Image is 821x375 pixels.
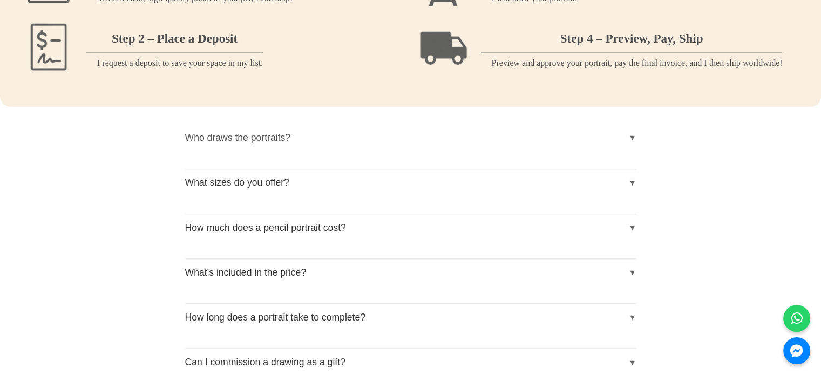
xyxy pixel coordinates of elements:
[185,304,636,331] button: How long does a portrait take to complete?
[185,124,636,151] button: Who draws the portraits?
[86,21,263,52] h3: Step 2 – Place a Deposit
[185,169,636,196] button: What sizes do you offer?
[416,21,470,74] img: Box icon representing receiving your portrait
[185,214,636,241] button: How much does a pencil portrait cost?
[481,21,783,52] h3: Step 4 – Preview, Pay, Ship
[481,57,783,70] p: Preview and approve your portrait, pay the final invoice, and I then ship worldwide!
[783,337,810,364] a: Messenger
[86,57,263,70] p: I request a deposit to save your space in my list.
[783,305,810,332] a: WhatsApp
[185,259,636,286] button: What’s included in the price?
[22,21,76,74] img: Piggy bank icon representing placing a deposit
